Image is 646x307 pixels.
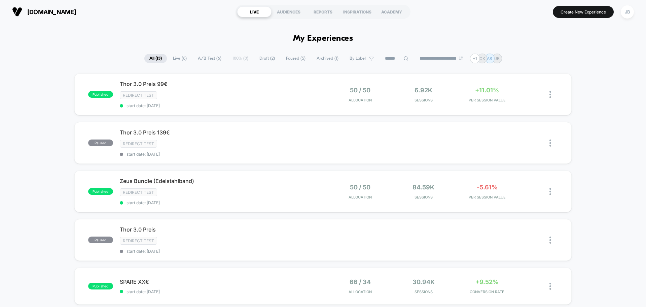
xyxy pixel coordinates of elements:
[27,8,76,16] span: [DOMAIN_NAME]
[120,178,323,184] span: Zeus Bundle (Edelstahlband)
[619,5,636,19] button: JB
[350,87,370,94] span: 50 / 50
[349,98,372,102] span: Allocation
[237,6,272,17] div: LIVE
[120,129,323,136] span: Thor 3.0 Preis 139€
[350,278,371,285] span: 66 / 34
[120,81,323,87] span: Thor 3.0 Preis 99€
[120,140,157,148] span: Redirect Test
[120,237,157,245] span: Redirect Test
[312,54,344,63] span: Archived ( 1 )
[549,140,551,147] img: close
[495,56,500,61] p: JB
[88,188,113,195] span: published
[394,98,454,102] span: Sessions
[88,237,113,243] span: paused
[549,237,551,244] img: close
[374,6,409,17] div: ACADEMY
[475,87,499,94] span: +11.01%
[120,91,157,99] span: Redirect Test
[168,54,192,63] span: Live ( 6 )
[470,54,480,63] div: + 1
[349,195,372,199] span: Allocation
[459,56,463,60] img: end
[144,54,167,63] span: All ( 13 )
[88,140,113,146] span: paused
[120,103,323,108] span: start date: [DATE]
[349,289,372,294] span: Allocation
[415,87,432,94] span: 6.92k
[120,289,323,294] span: start date: [DATE]
[621,5,634,19] div: JB
[487,56,492,61] p: AS
[10,6,78,17] button: [DOMAIN_NAME]
[120,200,323,205] span: start date: [DATE]
[412,278,435,285] span: 30.94k
[293,34,353,43] h1: My Experiences
[120,278,323,285] span: SPARE XX€
[549,283,551,290] img: close
[281,54,311,63] span: Paused ( 5 )
[394,195,454,199] span: Sessions
[306,6,340,17] div: REPORTS
[553,6,614,18] button: Create New Experience
[549,188,551,195] img: close
[88,283,113,289] span: published
[549,91,551,98] img: close
[193,54,226,63] span: A/B Test ( 6 )
[457,289,517,294] span: CONVERSION RATE
[12,7,22,17] img: Visually logo
[120,152,323,157] span: start date: [DATE]
[120,249,323,254] span: start date: [DATE]
[88,91,113,98] span: published
[340,6,374,17] div: INSPIRATIONS
[272,6,306,17] div: AUDIENCES
[457,195,517,199] span: PER SESSION VALUE
[457,98,517,102] span: PER SESSION VALUE
[254,54,280,63] span: Draft ( 2 )
[120,188,157,196] span: Redirect Test
[475,278,499,285] span: +9.52%
[120,226,323,233] span: Thor 3.0 Preis
[477,184,498,191] span: -5.61%
[394,289,454,294] span: Sessions
[479,56,485,61] p: CK
[350,56,366,61] span: By Label
[350,184,370,191] span: 50 / 50
[412,184,434,191] span: 84.59k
